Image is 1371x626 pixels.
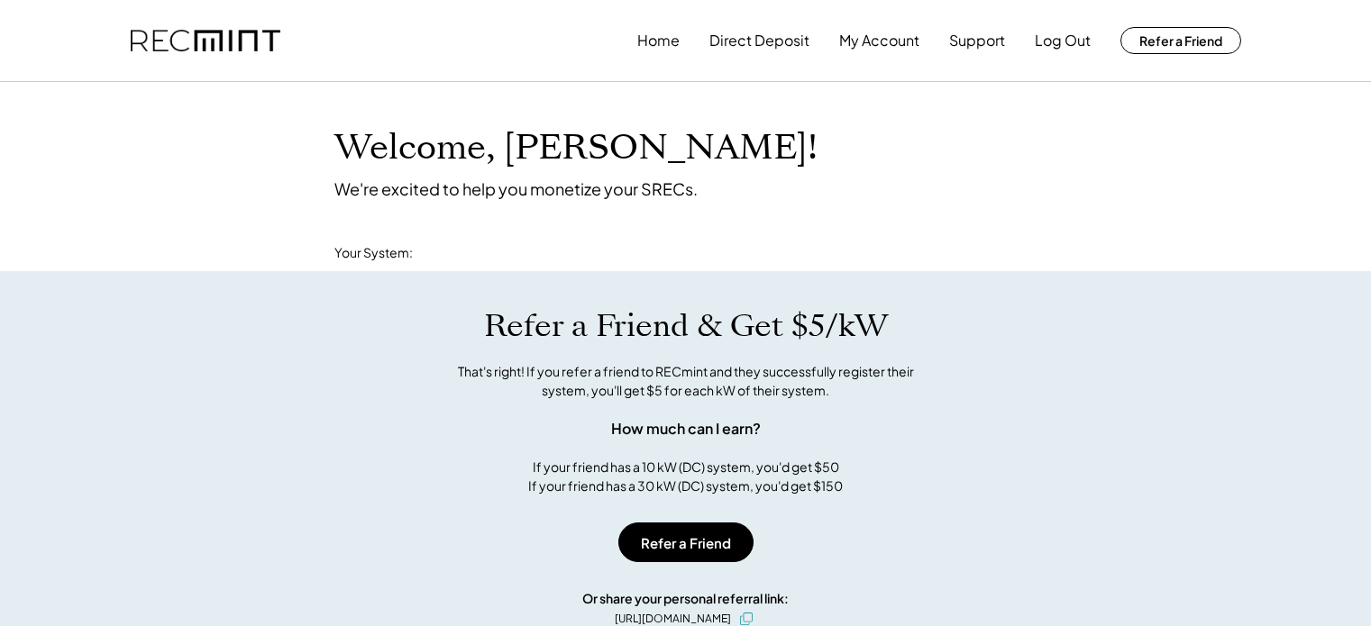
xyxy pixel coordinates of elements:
button: Refer a Friend [618,522,754,562]
button: Direct Deposit [709,23,809,59]
div: That's right! If you refer a friend to RECmint and they successfully register their system, you'l... [438,362,934,400]
img: recmint-logotype%403x.png [131,30,280,52]
div: How much can I earn? [611,418,761,440]
div: Your System: [334,244,413,262]
button: Support [949,23,1005,59]
h1: Refer a Friend & Get $5/kW [484,307,888,345]
div: Or share your personal referral link: [582,589,789,608]
button: My Account [839,23,919,59]
button: Home [637,23,680,59]
button: Log Out [1035,23,1091,59]
div: If your friend has a 10 kW (DC) system, you'd get $50 If your friend has a 30 kW (DC) system, you... [528,458,843,495]
div: We're excited to help you monetize your SRECs. [334,178,698,199]
button: Refer a Friend [1120,27,1241,54]
h1: Welcome, [PERSON_NAME]! [334,127,818,169]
